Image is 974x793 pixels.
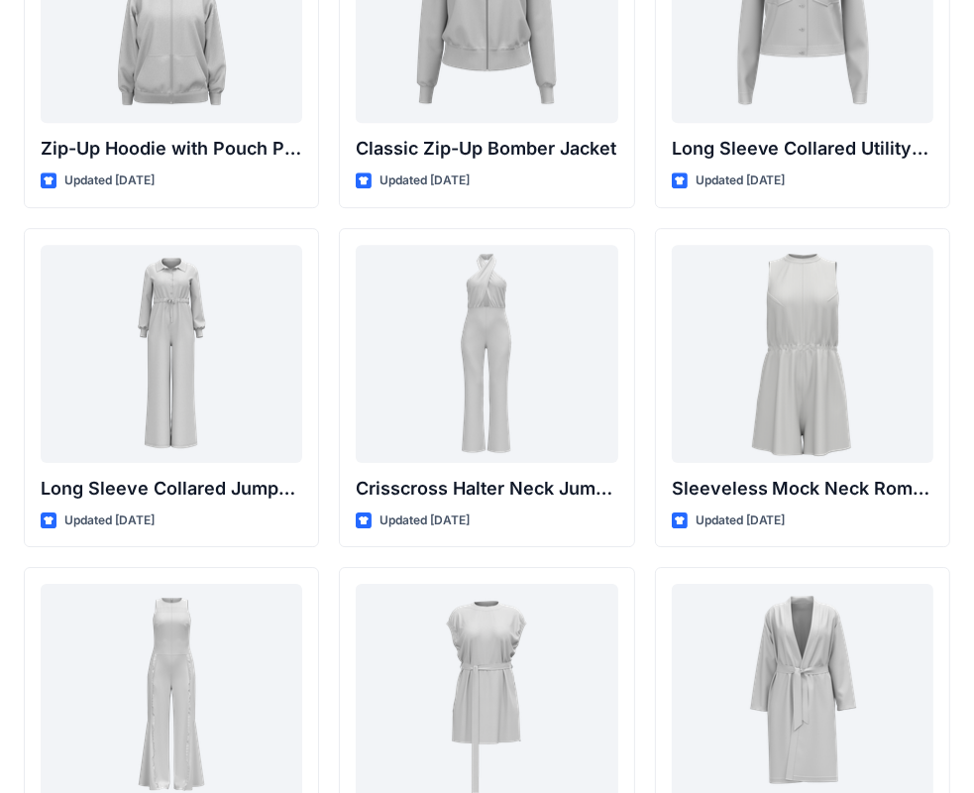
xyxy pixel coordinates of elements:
p: Long Sleeve Collared Jumpsuit with Belt [41,475,302,503]
p: Updated [DATE] [64,510,155,531]
p: Updated [DATE] [379,170,470,191]
p: Zip-Up Hoodie with Pouch Pockets [41,135,302,163]
a: Crisscross Halter Neck Jumpsuit [356,245,617,463]
p: Long Sleeve Collared Utility Jacket [672,135,933,163]
a: Sleeveless Mock Neck Romper with Drawstring Waist [672,245,933,463]
a: Long Sleeve Collared Jumpsuit with Belt [41,245,302,463]
p: Updated [DATE] [696,170,786,191]
p: Updated [DATE] [379,510,470,531]
p: Classic Zip-Up Bomber Jacket [356,135,617,163]
p: Crisscross Halter Neck Jumpsuit [356,475,617,503]
p: Updated [DATE] [696,510,786,531]
p: Updated [DATE] [64,170,155,191]
p: Sleeveless Mock Neck Romper with Drawstring Waist [672,475,933,503]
